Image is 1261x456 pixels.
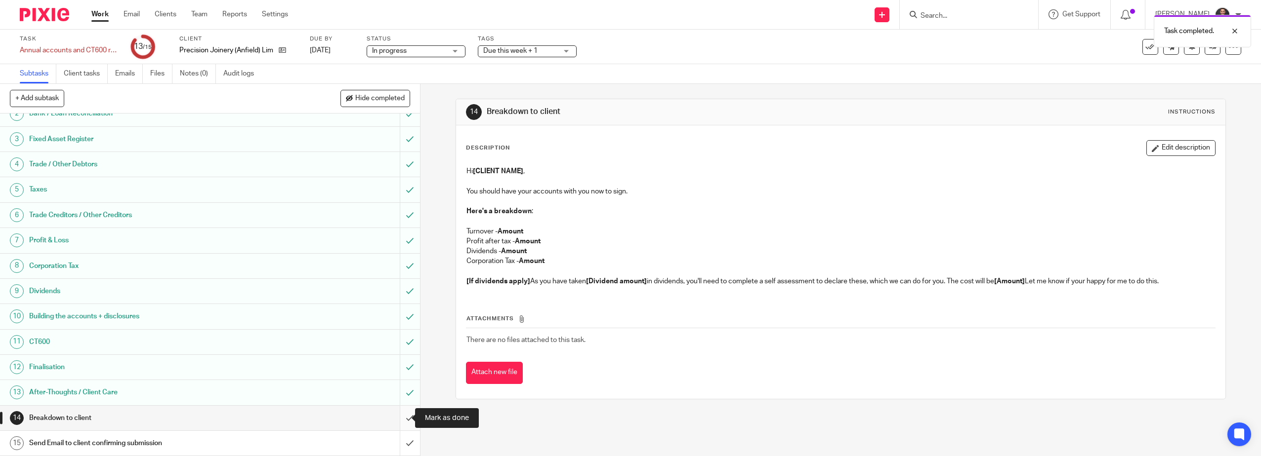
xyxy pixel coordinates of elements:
strong: [CLIENT NAME] [473,168,523,175]
a: Notes (0) [180,64,216,83]
div: 2 [10,107,24,121]
span: There are no files attached to this task. [466,337,586,343]
h1: Trade Creditors / Other Creditors [29,208,270,223]
span: In progress [372,47,407,54]
label: Task [20,35,119,43]
h1: Bank / Loan Reconciliation [29,106,270,121]
label: Client [179,35,297,43]
p: Turnover - [466,227,1216,236]
a: Files [150,64,172,83]
a: Audit logs [223,64,261,83]
div: 10 [10,309,24,323]
label: Status [367,35,465,43]
h1: Corporation Tax [29,259,270,273]
a: Emails [115,64,143,83]
strong: Amount [498,228,523,235]
div: 12 [10,360,24,374]
h1: Send Email to client confirming submission [29,436,270,451]
div: 7 [10,233,24,247]
span: [DATE] [310,47,331,54]
h1: Breakdown to client [487,107,862,117]
div: 13 [134,41,152,52]
h1: Finalisation [29,360,270,375]
button: + Add subtask [10,90,64,107]
a: Email [124,9,140,19]
div: 13 [10,385,24,399]
h1: Trade / Other Debtors [29,157,270,172]
label: Due by [310,35,354,43]
div: 4 [10,157,24,171]
div: 5 [10,183,24,197]
h1: CT600 [29,335,270,349]
h1: Taxes [29,182,270,197]
span: Hide completed [355,95,405,103]
p: : [466,206,1216,216]
p: Dividends - [466,246,1216,256]
small: /15 [143,44,152,50]
span: Attachments [466,316,514,321]
button: Edit description [1146,140,1216,156]
strong: Amount [519,258,545,265]
img: dom%20slack.jpg [1215,7,1230,23]
button: Attach new file [466,362,523,384]
a: Work [91,9,109,19]
a: Clients [155,9,176,19]
a: Subtasks [20,64,56,83]
p: Profit after tax - [466,236,1216,246]
div: Annual accounts and CT600 return [20,45,119,55]
h1: Fixed Asset Register [29,132,270,147]
div: 14 [10,411,24,425]
div: 14 [466,104,482,120]
a: Client tasks [64,64,108,83]
h1: After-Thoughts / Client Care [29,385,270,400]
p: Task completed. [1164,26,1214,36]
strong: [If dividends apply] [466,278,530,285]
a: Team [191,9,208,19]
strong: Amount [501,248,527,255]
div: 6 [10,208,24,222]
div: 11 [10,335,24,349]
p: As you have taken in dividends, you'll need to complete a self assessment to declare these, which... [466,276,1216,286]
button: Hide completed [340,90,410,107]
h1: Profit & Loss [29,233,270,248]
div: 15 [10,436,24,450]
p: Description [466,144,510,152]
strong: Here's a breakdown [466,208,532,215]
a: Reports [222,9,247,19]
p: Hi , [466,166,1216,176]
div: 8 [10,259,24,273]
p: Corporation Tax - [466,256,1216,266]
p: You should have your accounts with you now to sign. [466,187,1216,196]
strong: [Amount] [994,278,1025,285]
h1: Breakdown to client [29,411,270,425]
strong: [Dividend amount] [586,278,647,285]
strong: Amount [515,238,541,245]
span: Due this week + 1 [483,47,538,54]
div: 3 [10,132,24,146]
p: Precision Joinery (Anfield) Limited [179,45,274,55]
div: Instructions [1168,108,1216,116]
label: Tags [478,35,577,43]
h1: Dividends [29,284,270,299]
h1: Building the accounts + disclosures [29,309,270,324]
a: Settings [262,9,288,19]
div: 9 [10,284,24,298]
img: Pixie [20,8,69,21]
